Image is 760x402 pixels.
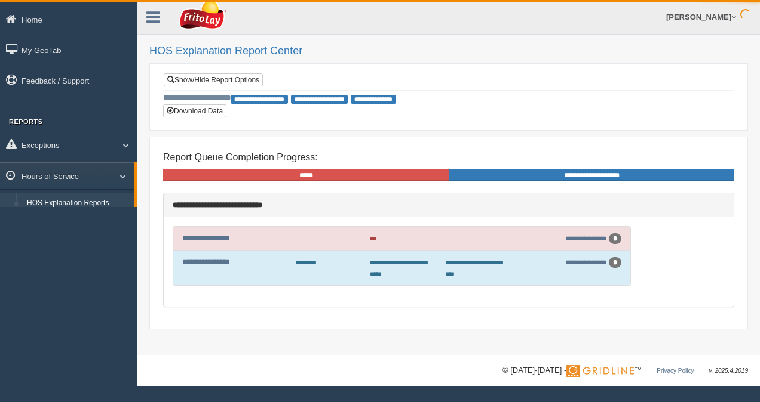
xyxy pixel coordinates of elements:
button: Download Data [163,104,226,117]
span: v. 2025.4.2019 [709,367,748,374]
a: Privacy Policy [657,367,694,374]
h2: HOS Explanation Report Center [149,45,748,57]
h4: Report Queue Completion Progress: [163,152,734,163]
div: © [DATE]-[DATE] - ™ [502,364,748,377]
a: Show/Hide Report Options [164,73,263,86]
a: HOS Explanation Reports [22,193,134,214]
img: Gridline [566,365,634,377]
